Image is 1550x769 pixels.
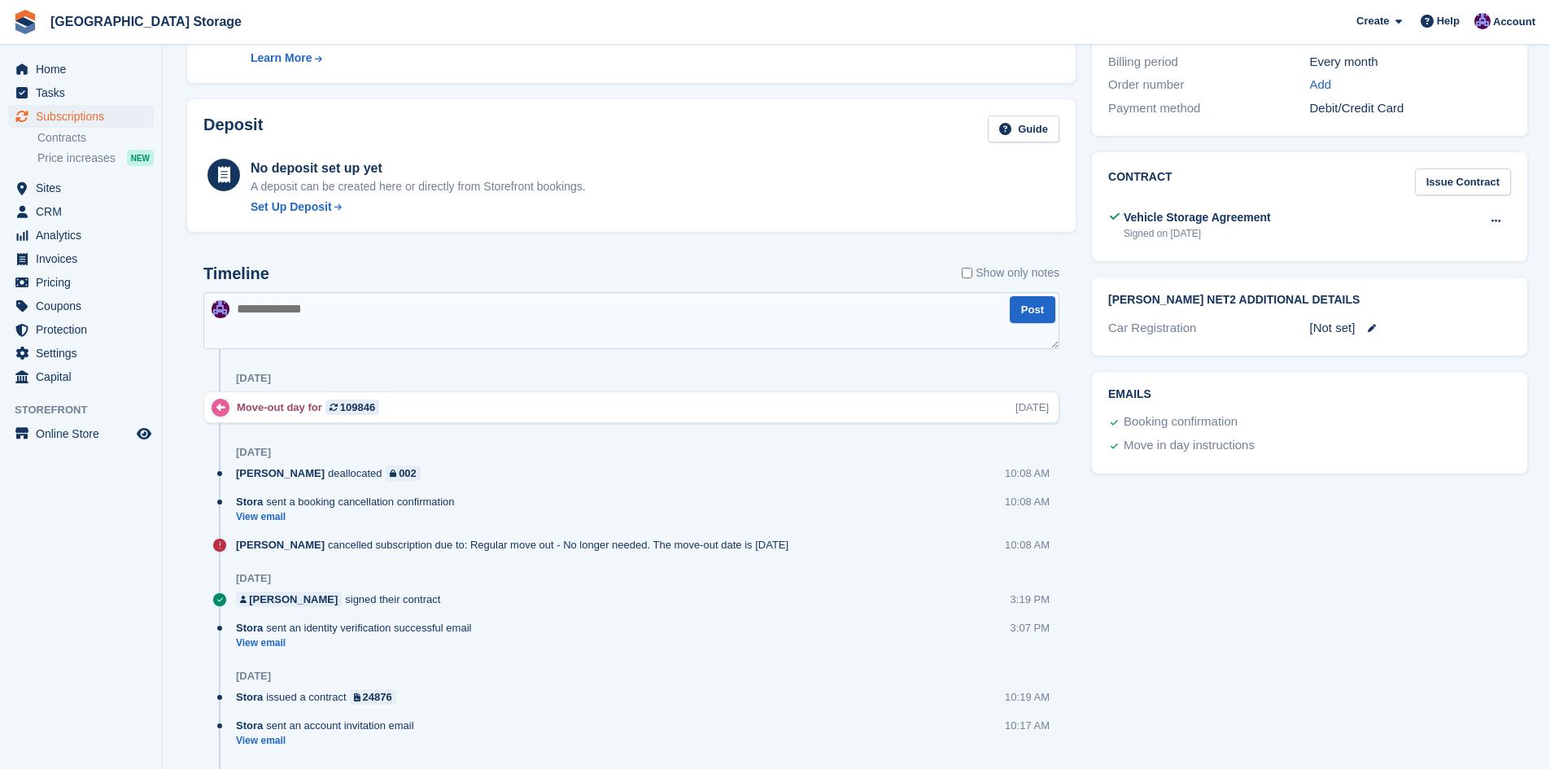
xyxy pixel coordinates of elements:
a: View email [236,636,479,650]
a: 24876 [350,689,396,705]
div: Order number [1108,76,1309,94]
span: [PERSON_NAME] [236,465,325,481]
a: View email [236,734,422,748]
a: Contracts [37,130,154,146]
a: [PERSON_NAME] [236,592,342,607]
div: signed their contract [236,592,448,607]
div: sent an identity verification successful email [236,620,479,636]
span: Stora [236,718,263,733]
h2: Timeline [203,264,269,283]
div: Booking confirmation [1124,413,1238,432]
span: Settings [36,342,133,365]
span: Help [1437,13,1460,29]
div: Debit/Credit Card [1310,99,1511,118]
div: 109846 [340,400,375,415]
a: menu [8,200,154,223]
span: Invoices [36,247,133,270]
span: Capital [36,365,133,388]
span: Pricing [36,271,133,294]
div: 3:19 PM [1011,592,1050,607]
a: Guide [988,116,1059,142]
a: 109846 [325,400,379,415]
span: Stora [236,620,263,636]
img: Hollie Harvey [1474,13,1491,29]
div: [DATE] [236,446,271,459]
div: Car Registration [1108,319,1309,338]
div: 10:08 AM [1005,537,1050,553]
h2: Deposit [203,116,263,142]
span: Storefront [15,402,162,418]
span: Stora [236,494,263,509]
a: [GEOGRAPHIC_DATA] Storage [44,8,248,35]
span: [PERSON_NAME] [236,537,325,553]
span: Home [36,58,133,81]
div: 10:08 AM [1005,494,1050,509]
div: Payment method [1108,99,1309,118]
div: [DATE] [1015,400,1049,415]
div: Move in day instructions [1124,436,1255,456]
div: 24876 [363,689,392,705]
div: Every month [1310,53,1511,72]
div: Vehicle Storage Agreement [1124,209,1271,226]
p: A deposit can be created here or directly from Storefront bookings. [251,178,586,195]
div: [DATE] [236,572,271,585]
div: Set Up Deposit [251,199,332,216]
a: menu [8,247,154,270]
label: Show only notes [962,264,1059,282]
div: cancelled subscription due to: Regular move out - No longer needed. The move-out date is [DATE] [236,537,797,553]
div: 10:17 AM [1005,718,1050,733]
a: Preview store [134,424,154,443]
h2: [PERSON_NAME] Net2 Additional Details [1108,294,1511,307]
div: Billing period [1108,53,1309,72]
a: menu [8,81,154,104]
span: Create [1356,13,1389,29]
a: menu [8,365,154,388]
span: Tasks [36,81,133,104]
input: Show only notes [962,264,972,282]
span: Stora [236,689,263,705]
img: Hollie Harvey [212,300,229,318]
span: Coupons [36,295,133,317]
span: Protection [36,318,133,341]
div: issued a contract [236,689,404,705]
a: Learn More [251,50,469,67]
div: deallocated [236,465,429,481]
div: 10:19 AM [1005,689,1050,705]
a: menu [8,422,154,445]
a: menu [8,105,154,128]
a: menu [8,342,154,365]
div: [DATE] [236,670,271,683]
div: 10:08 AM [1005,465,1050,481]
span: Price increases [37,151,116,166]
div: Learn More [251,50,312,67]
a: Add [1310,76,1332,94]
a: View email [236,510,463,524]
a: menu [8,271,154,294]
span: Online Store [36,422,133,445]
span: Subscriptions [36,105,133,128]
div: 3:07 PM [1011,620,1050,636]
span: Account [1493,14,1535,30]
div: [Not set] [1310,319,1511,338]
a: menu [8,58,154,81]
a: Set Up Deposit [251,199,586,216]
h2: Contract [1108,168,1172,195]
div: [PERSON_NAME] [249,592,338,607]
div: NEW [127,150,154,166]
div: [DATE] [236,372,271,385]
div: Signed on [DATE] [1124,226,1271,241]
span: CRM [36,200,133,223]
a: 002 [386,465,421,481]
a: menu [8,295,154,317]
div: 002 [399,465,417,481]
a: menu [8,177,154,199]
a: menu [8,224,154,247]
div: No deposit set up yet [251,159,586,178]
a: menu [8,318,154,341]
span: Sites [36,177,133,199]
div: sent a booking cancellation confirmation [236,494,463,509]
span: Analytics [36,224,133,247]
a: Price increases NEW [37,149,154,167]
h2: Emails [1108,388,1511,401]
button: Post [1010,296,1055,323]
